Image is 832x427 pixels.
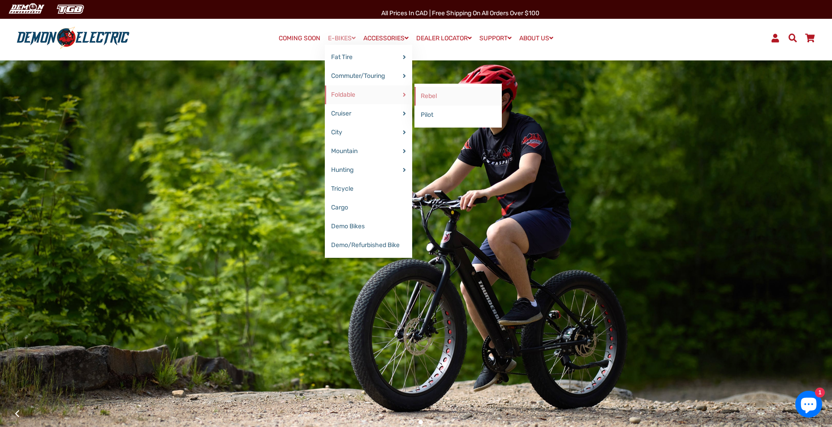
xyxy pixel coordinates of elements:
a: Cruiser [325,104,412,123]
a: Rebel [414,87,502,106]
a: Tricycle [325,179,412,198]
a: DEALER LOCATOR [413,32,475,45]
a: Hunting [325,161,412,179]
a: Mountain [325,142,412,161]
button: 3 of 4 [418,420,423,424]
img: TGB Canada [52,2,89,17]
button: 1 of 4 [401,420,405,424]
a: Demo/Refurbished Bike [325,236,412,255]
a: Fat Tire [325,48,412,67]
img: Demon Electric [4,2,47,17]
a: SUPPORT [476,32,515,45]
a: Foldable [325,85,412,104]
img: Demon Electric logo [13,26,133,50]
button: 2 of 4 [410,420,414,424]
a: ABOUT US [516,32,556,45]
a: City [325,123,412,142]
a: Pilot [414,106,502,124]
a: Demo Bikes [325,217,412,236]
a: COMING SOON [276,32,323,45]
a: ACCESSORIES [360,32,412,45]
a: Cargo [325,198,412,217]
a: E-BIKES [325,32,359,45]
button: 4 of 4 [427,420,432,424]
span: All Prices in CAD | Free shipping on all orders over $100 [381,9,539,17]
inbox-online-store-chat: Shopify online store chat [793,391,825,420]
a: Commuter/Touring [325,67,412,85]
